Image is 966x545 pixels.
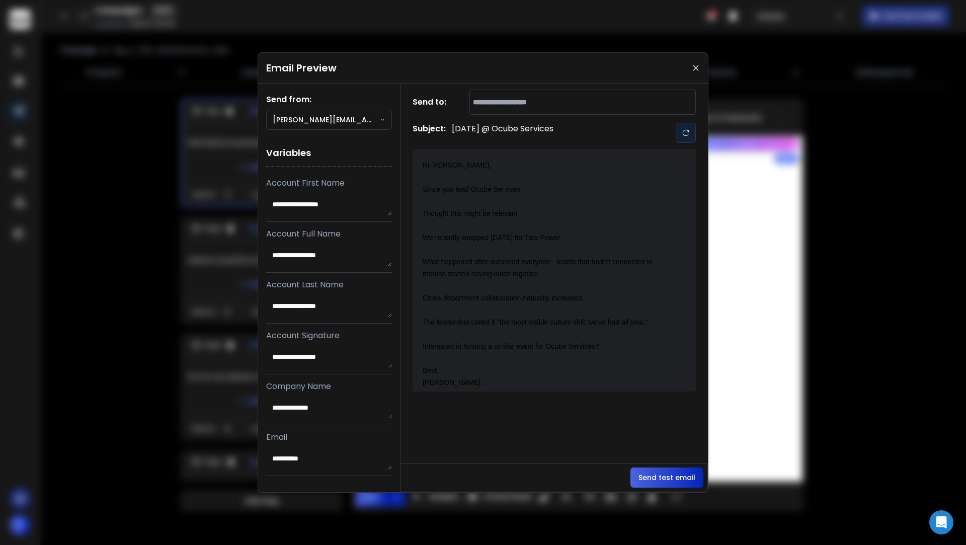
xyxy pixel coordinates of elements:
h1: Subject: [413,123,446,143]
p: Account Signature [266,330,392,342]
span: Since you lead Ocube Services [423,185,521,193]
button: Send test email [630,468,703,488]
p: [DATE] @ Ocube Services [452,123,553,143]
p: Account Last Name [266,279,392,291]
span: Best, [423,366,439,374]
span: [PERSON_NAME] [423,378,480,386]
span: Thought this might be relevant [423,209,517,217]
span: Cross-department collaboration naturally increased. [423,294,584,302]
div: Open Intercom Messenger [929,510,953,534]
p: [PERSON_NAME][EMAIL_ADDRESS][DOMAIN_NAME] [273,115,380,125]
h1: Send from: [266,94,392,106]
span: We recently wrapped [DATE] for Tata Power. [423,233,561,242]
p: Account Full Name [266,228,392,240]
h1: Variables [266,140,392,167]
p: Account First Name [266,177,392,189]
span: The leadership called it "the most visible culture shift we've had all year." [423,318,648,326]
h1: Email Preview [266,61,337,75]
p: Email [266,431,392,443]
span: What happened after surprised everyone - teams that hadn't connected in months started having lun... [423,258,654,278]
p: Company Name [266,380,392,393]
h1: Send to: [413,96,453,108]
span: Hi [PERSON_NAME], [423,161,491,169]
span: Interested in hosting a similar event for Ocube Services? [423,342,599,350]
